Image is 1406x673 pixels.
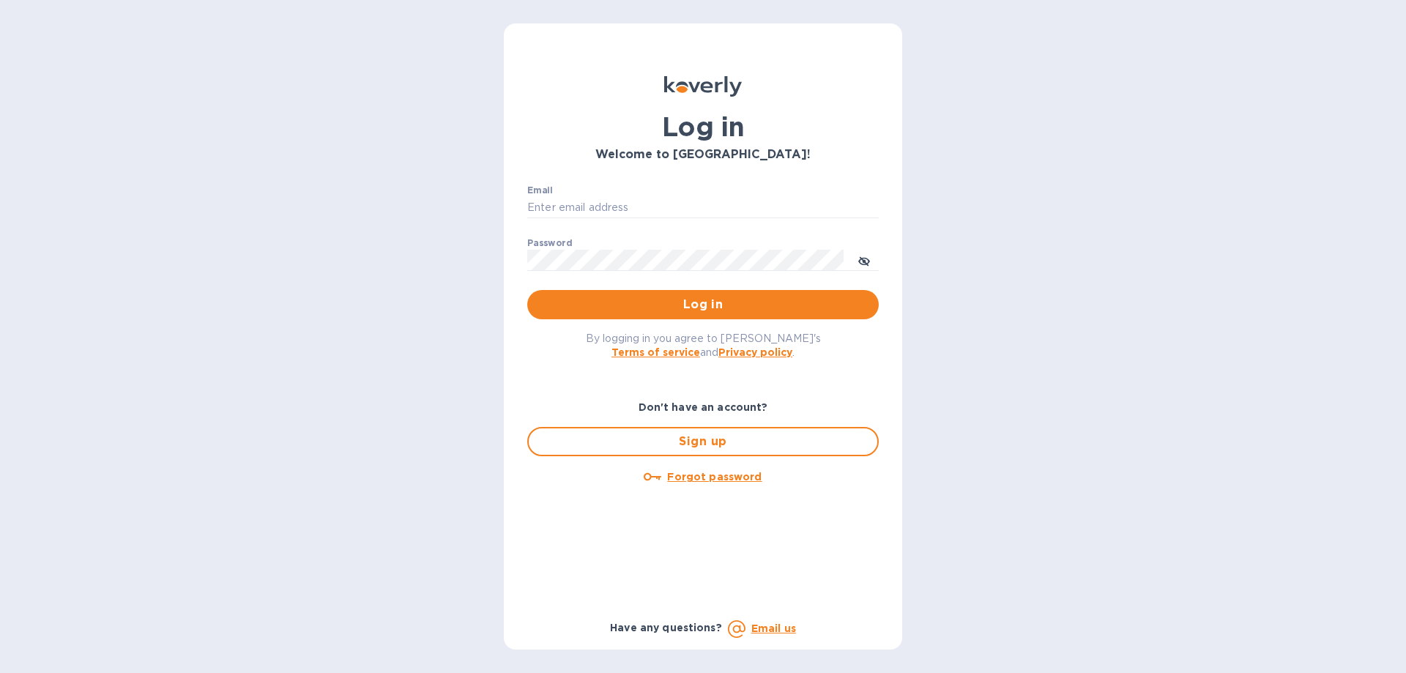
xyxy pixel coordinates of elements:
[849,245,879,275] button: toggle password visibility
[667,471,762,483] u: Forgot password
[751,622,796,634] a: Email us
[527,186,553,195] label: Email
[611,346,700,358] a: Terms of service
[610,622,722,633] b: Have any questions?
[527,148,879,162] h3: Welcome to [GEOGRAPHIC_DATA]!
[527,427,879,456] button: Sign up
[639,401,768,413] b: Don't have an account?
[527,290,879,319] button: Log in
[664,76,742,97] img: Koverly
[539,296,867,313] span: Log in
[540,433,866,450] span: Sign up
[527,197,879,219] input: Enter email address
[586,332,821,358] span: By logging in you agree to [PERSON_NAME]'s and .
[718,346,792,358] a: Privacy policy
[527,111,879,142] h1: Log in
[527,239,572,248] label: Password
